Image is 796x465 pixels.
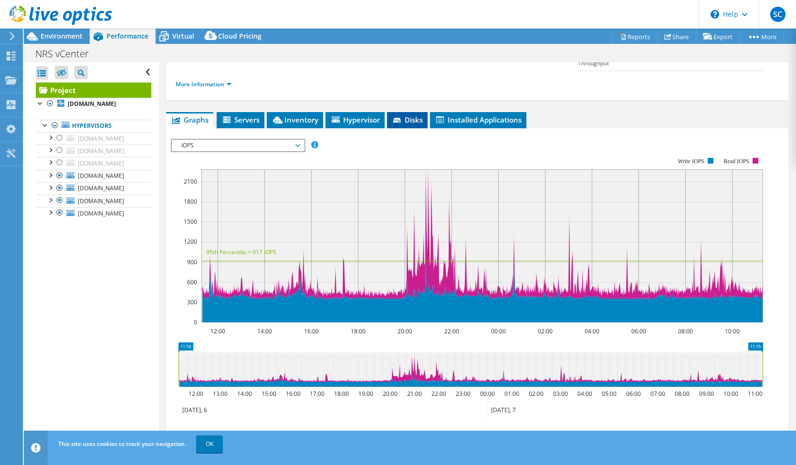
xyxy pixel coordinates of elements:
text: 10:00 [725,327,740,335]
svg: \n [711,10,719,19]
text: 15:00 [262,390,276,398]
span: Virtual [172,31,194,41]
text: 1800 [184,197,197,206]
text: Write IOPS [678,158,704,165]
text: 08:00 [675,390,690,398]
span: Graphs [171,115,209,124]
text: 04:00 [585,327,599,335]
text: 21:00 [407,390,422,398]
text: 2100 [184,177,197,186]
a: [DOMAIN_NAME] [36,98,151,110]
text: 16:00 [286,390,301,398]
text: 20:00 [398,327,412,335]
a: [DOMAIN_NAME] [36,157,151,169]
span: [DOMAIN_NAME] [78,134,124,143]
text: 0 [194,318,197,326]
text: 02:00 [538,327,553,335]
text: 04:00 [577,390,592,398]
text: 01:00 [504,390,519,398]
text: 08:00 [678,327,693,335]
a: More [740,29,784,44]
text: 18:00 [351,327,366,335]
text: 900 [187,258,197,266]
text: 11:00 [748,390,763,398]
span: [DOMAIN_NAME] [78,197,124,205]
span: Hypervisor [330,115,380,124]
text: 1500 [184,217,197,226]
a: Export [696,29,740,44]
span: Environment [41,31,83,41]
a: Reports [612,29,658,44]
text: 22:00 [431,390,446,398]
a: [DOMAIN_NAME] [36,207,151,219]
span: Installed Applications [435,115,522,124]
text: 22:00 [444,327,459,335]
a: [DOMAIN_NAME] [36,170,151,182]
text: 16:00 [304,327,319,335]
text: 06:00 [631,327,646,335]
text: 12:00 [210,327,225,335]
text: 600 [187,278,197,286]
text: 05:00 [602,390,617,398]
span: Cloud Pricing [218,31,262,41]
text: 1200 [184,238,197,246]
text: 20:00 [383,390,398,398]
text: 23:00 [456,390,471,398]
a: OK [196,435,223,453]
span: SC [770,7,786,22]
text: 09:00 [699,390,714,398]
h1: NRS vCenter [31,49,104,59]
text: 95th Percentile = 917 IOPS [206,248,276,256]
text: 13:00 [213,390,228,398]
span: Inventory [272,115,318,124]
a: [DOMAIN_NAME] [36,182,151,195]
span: Performance [106,31,148,41]
span: IOPS [177,140,299,151]
span: [DOMAIN_NAME] [78,147,124,155]
span: [DOMAIN_NAME] [78,184,124,192]
a: [DOMAIN_NAME] [36,195,151,207]
a: More Information [176,80,231,88]
a: Project [36,83,151,98]
text: 19:00 [358,390,373,398]
text: 14:00 [257,327,272,335]
text: 02:00 [529,390,544,398]
a: [DOMAIN_NAME] [36,132,151,145]
text: 00:00 [480,390,495,398]
span: This site uses cookies to track your navigation. [58,440,186,448]
text: Read IOPS [723,158,749,165]
text: 00:00 [491,327,506,335]
text: 06:00 [626,390,641,398]
text: 14:00 [237,390,252,398]
span: [DOMAIN_NAME] [78,172,124,180]
span: [DOMAIN_NAME] [78,209,124,217]
text: 18:00 [334,390,349,398]
text: 300 [187,298,197,306]
text: 07:00 [650,390,665,398]
text: 17:00 [310,390,325,398]
text: 10:00 [723,390,738,398]
a: [DOMAIN_NAME] [36,145,151,157]
text: 03:00 [553,390,568,398]
a: Share [657,29,696,44]
span: Servers [221,115,260,124]
text: 12:00 [189,390,203,398]
span: [DOMAIN_NAME] [78,159,124,167]
span: Disks [392,115,423,124]
a: Hypervisors [36,120,151,132]
b: [DOMAIN_NAME] [68,100,116,108]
